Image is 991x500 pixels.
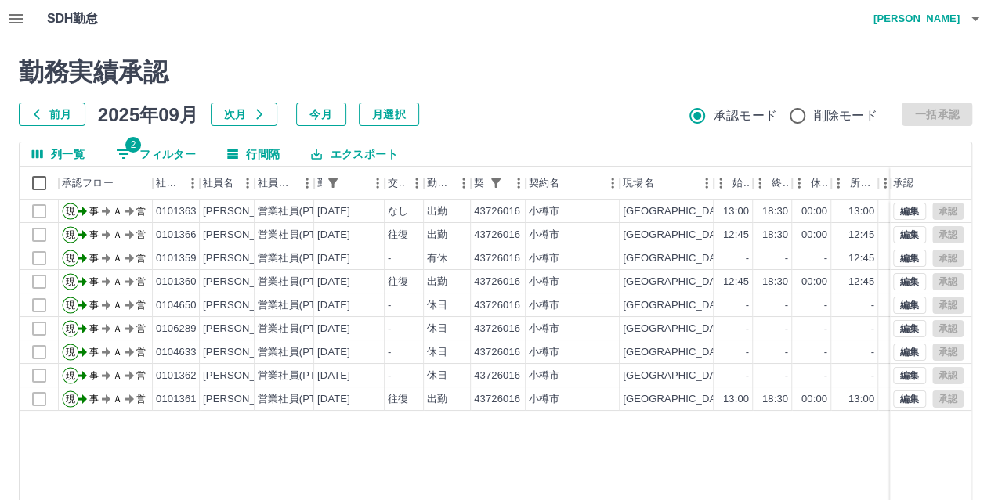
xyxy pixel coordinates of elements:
button: 編集 [893,367,926,384]
div: 12:45 [723,228,749,243]
button: 編集 [893,273,926,290]
div: 43726016 [474,392,520,407]
div: 0101359 [156,251,197,266]
text: 現 [66,370,75,381]
div: [GEOGRAPHIC_DATA]望洋台小学校放課後児童クラブ [623,298,875,313]
div: 43726016 [474,298,520,313]
text: 営 [136,276,146,287]
div: 1件のフィルターを適用中 [322,172,344,194]
div: 0101362 [156,369,197,383]
div: 休日 [427,298,447,313]
div: 社員番号 [156,167,181,200]
div: - [871,322,874,336]
div: [DATE] [317,298,350,313]
div: 社員名 [200,167,255,200]
text: Ａ [113,394,122,405]
div: 13:00 [848,204,874,219]
button: メニュー [695,171,718,195]
div: - [746,369,749,383]
text: 事 [89,253,99,264]
div: 43726016 [474,369,520,383]
div: 休憩 [792,167,831,200]
button: メニュー [366,171,389,195]
div: [PERSON_NAME] [203,251,288,266]
div: - [746,298,749,313]
div: 始業 [732,167,750,200]
div: 12:45 [848,275,874,290]
button: 今月 [296,103,346,126]
div: - [871,369,874,383]
span: 削除モード [814,106,877,125]
div: 0101363 [156,204,197,219]
div: 所定開始 [831,167,878,200]
div: 0101366 [156,228,197,243]
text: 事 [89,229,99,240]
div: 営業社員(PT契約) [258,392,340,407]
button: メニュー [601,171,624,195]
text: 事 [89,206,99,217]
div: [DATE] [317,322,350,336]
div: [PERSON_NAME] [203,369,288,383]
div: 営業社員(PT契約) [258,369,340,383]
div: [GEOGRAPHIC_DATA]望洋台小学校放課後児童クラブ [623,228,875,243]
button: 編集 [893,320,926,337]
text: 営 [136,394,146,405]
text: Ａ [113,276,122,287]
div: - [746,251,749,266]
text: Ａ [113,253,122,264]
div: 小樽市 [529,228,559,243]
div: [DATE] [317,275,350,290]
div: 契約名 [529,167,559,200]
button: 月選択 [359,103,419,126]
div: 承認フロー [62,167,114,200]
div: 往復 [388,275,408,290]
text: Ａ [113,347,122,358]
div: 12:45 [848,251,874,266]
button: メニュー [452,171,476,195]
div: 出勤 [427,204,447,219]
div: 0106289 [156,322,197,336]
div: - [824,298,827,313]
div: [GEOGRAPHIC_DATA]望洋台小学校放課後児童クラブ [623,369,875,383]
div: 18:30 [762,392,788,407]
div: 43726016 [474,228,520,243]
text: 営 [136,229,146,240]
button: 編集 [893,226,926,243]
div: 承認 [893,167,913,200]
div: 現場名 [623,167,653,200]
div: 12:45 [848,228,874,243]
div: - [871,345,874,360]
div: 43726016 [474,204,520,219]
div: 13:00 [723,392,749,407]
div: 00:00 [801,275,827,290]
div: [PERSON_NAME] [203,275,288,290]
text: 現 [66,323,75,334]
div: 小樽市 [529,369,559,383]
div: 営業社員(PT契約) [258,322,340,336]
div: 43726016 [474,275,520,290]
div: [DATE] [317,392,350,407]
div: - [824,369,827,383]
div: 小樽市 [529,275,559,290]
div: 休憩 [811,167,828,200]
button: メニュー [405,171,429,195]
button: メニュー [181,171,204,195]
div: 18:30 [762,275,788,290]
button: フィルター表示 [103,142,208,166]
div: - [388,369,391,383]
div: 00:00 [801,204,827,219]
div: - [824,322,827,336]
div: [DATE] [317,228,350,243]
div: - [785,322,788,336]
div: 12:45 [723,275,749,290]
div: - [785,345,788,360]
div: 出勤 [427,228,447,243]
div: - [871,298,874,313]
div: 契約名 [526,167,620,200]
div: 43726016 [474,345,520,360]
button: メニュー [295,171,319,195]
text: 現 [66,394,75,405]
div: 勤務区分 [424,167,471,200]
div: 小樽市 [529,345,559,360]
text: 営 [136,323,146,334]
